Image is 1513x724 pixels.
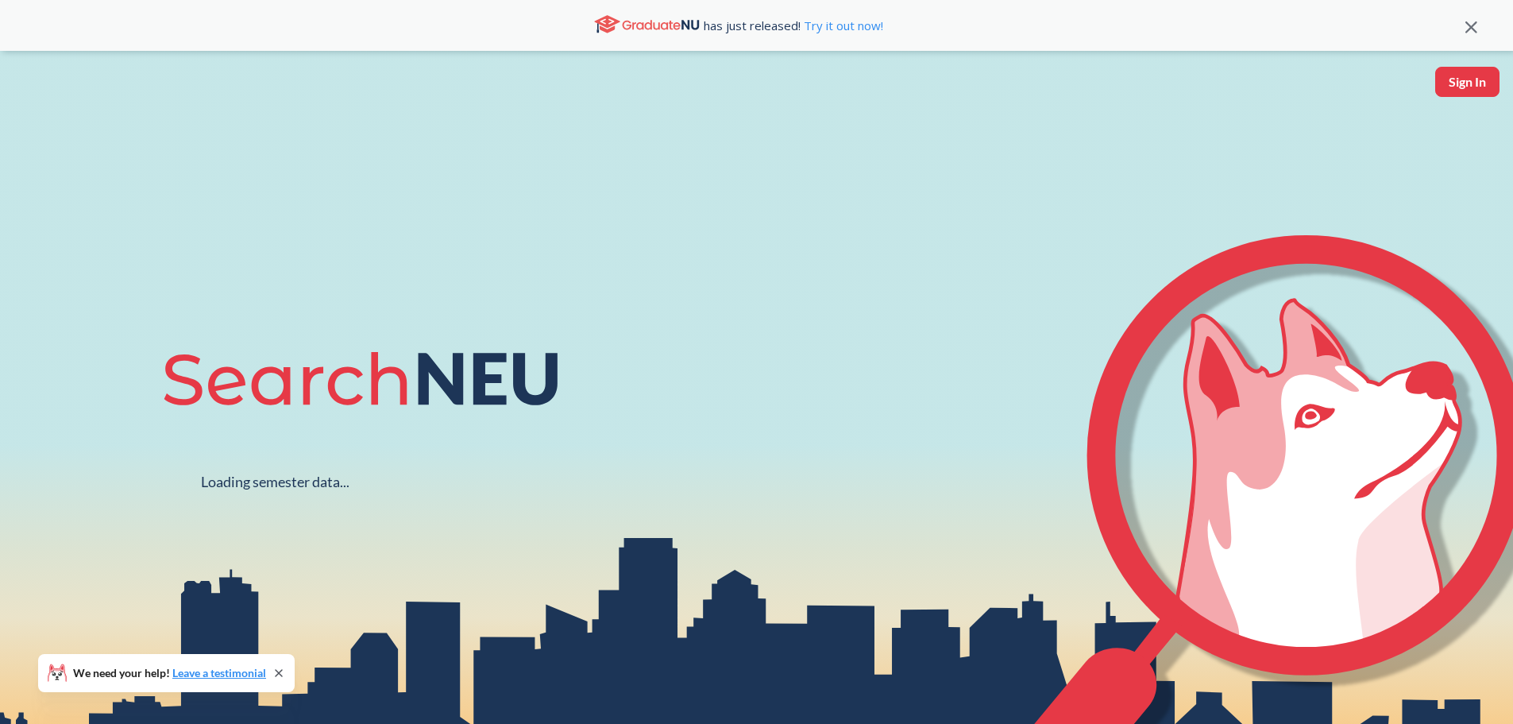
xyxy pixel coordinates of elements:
[16,67,53,120] a: sandbox logo
[201,473,349,491] div: Loading semester data...
[172,666,266,679] a: Leave a testimonial
[16,67,53,115] img: sandbox logo
[801,17,883,33] a: Try it out now!
[73,668,266,679] span: We need your help!
[704,17,883,34] span: has just released!
[1435,67,1499,97] button: Sign In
